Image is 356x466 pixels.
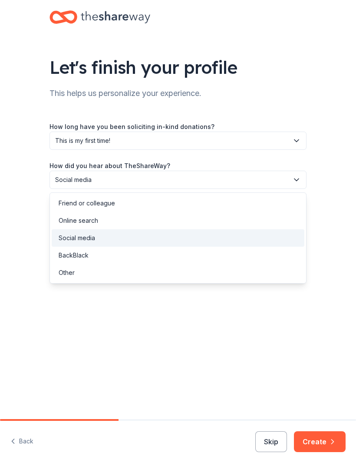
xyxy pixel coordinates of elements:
div: Social media [49,192,307,284]
span: Social media [55,175,289,185]
button: Social media [49,171,307,189]
div: Other [59,268,75,278]
div: Friend or colleague [59,198,115,208]
div: BackBlack [59,250,89,261]
div: Online search [59,215,98,226]
div: Social media [59,233,95,243]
